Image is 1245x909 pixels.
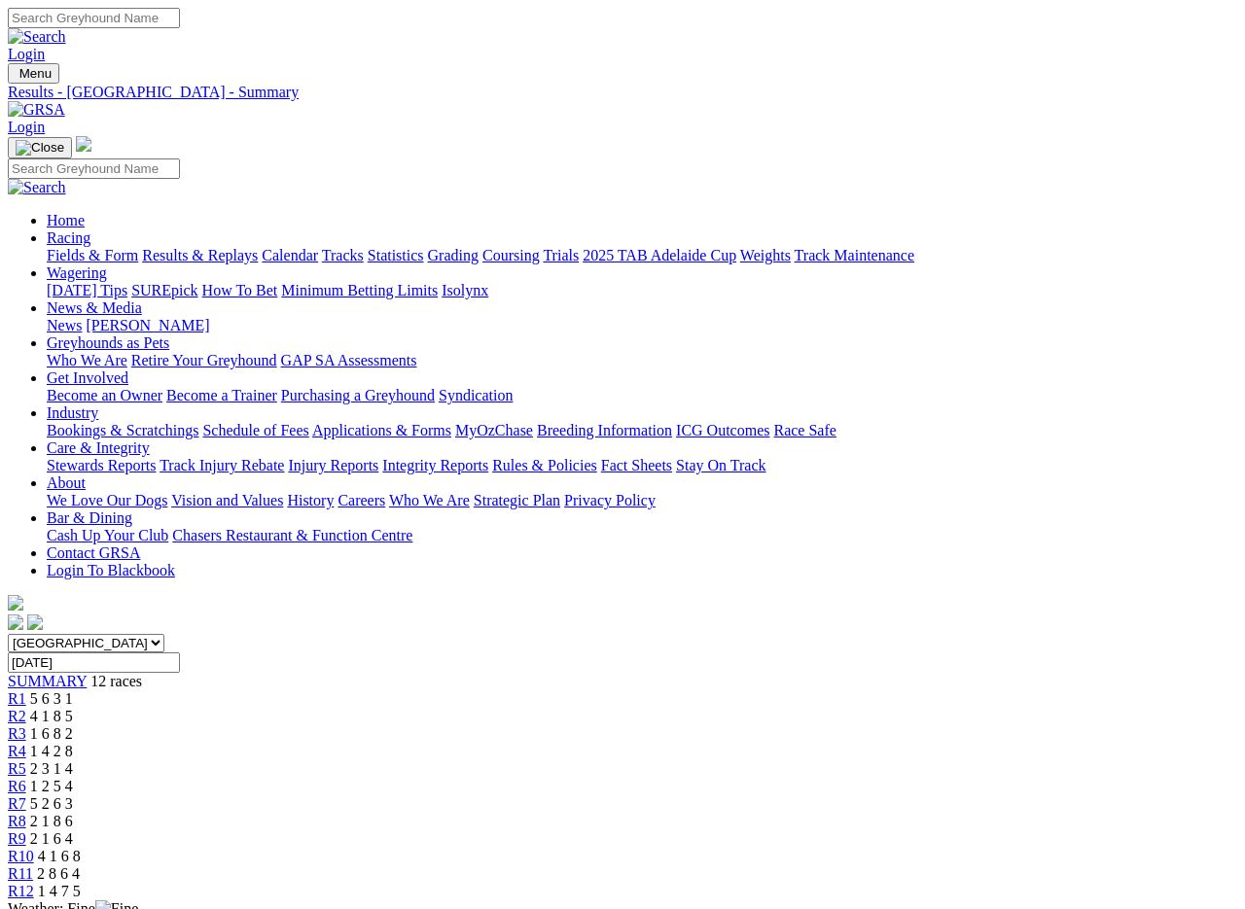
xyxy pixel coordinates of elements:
a: R1 [8,690,26,707]
a: Vision and Values [171,492,283,508]
a: R11 [8,865,33,882]
a: Industry [47,404,98,421]
a: SUREpick [131,282,197,298]
a: Trials [543,247,579,263]
a: ICG Outcomes [676,422,769,438]
a: Retire Your Greyhound [131,352,277,368]
a: Track Maintenance [795,247,914,263]
a: Syndication [439,387,513,403]
a: Racing [47,229,90,246]
div: Results - [GEOGRAPHIC_DATA] - Summary [8,84,1237,101]
a: Login To Blackbook [47,562,175,578]
button: Toggle navigation [8,137,72,158]
a: Stay On Track [676,457,765,473]
a: How To Bet [202,282,278,298]
span: 2 1 8 6 [30,813,73,829]
a: Breeding Information [537,422,672,438]
span: R7 [8,795,26,812]
input: Select date [8,652,180,673]
input: Search [8,158,180,179]
a: Minimum Betting Limits [281,282,438,298]
img: facebook.svg [8,614,23,630]
a: Who We Are [47,352,127,368]
a: Fact Sheets [601,457,672,473]
a: Chasers Restaurant & Function Centre [172,527,412,543]
span: Menu [19,66,52,81]
a: Calendar [262,247,318,263]
a: Home [47,212,85,228]
img: logo-grsa-white.png [8,595,23,611]
a: Careers [338,492,385,508]
a: Tracks [322,247,364,263]
a: Login [8,119,45,135]
a: R6 [8,778,26,794]
div: Racing [47,247,1237,264]
a: Wagering [47,264,107,281]
span: 1 6 8 2 [30,725,73,742]
span: R2 [8,708,26,724]
a: [DATE] Tips [47,282,127,298]
a: R4 [8,743,26,759]
span: 2 1 6 4 [30,830,73,847]
a: Become a Trainer [166,387,277,403]
div: News & Media [47,317,1237,334]
div: Industry [47,422,1237,439]
a: Rules & Policies [492,457,597,473]
a: Isolynx [442,282,488,298]
a: R8 [8,813,26,829]
a: Cash Up Your Club [47,527,168,543]
a: We Love Our Dogs [47,492,167,508]
span: 2 3 1 4 [30,760,73,777]
a: Injury Reports [288,457,378,473]
a: Results & Replays [142,247,258,263]
div: About [47,492,1237,509]
a: R9 [8,830,26,847]
div: Greyhounds as Pets [47,352,1237,369]
div: Care & Integrity [47,457,1237,474]
a: News & Media [47,299,142,316]
button: Toggle navigation [8,63,59,84]
span: 1 2 5 4 [30,778,73,794]
a: Bookings & Scratchings [47,422,198,438]
a: Who We Are [389,492,470,508]
a: Stewards Reports [47,457,156,473]
a: Schedule of Fees [202,422,308,438]
a: Privacy Policy [564,492,656,508]
a: Contact GRSA [47,544,140,561]
img: twitter.svg [27,614,43,630]
span: 1 4 7 5 [38,883,81,899]
a: Care & Integrity [47,439,150,456]
a: GAP SA Assessments [281,352,417,368]
a: Bar & Dining [47,509,132,526]
img: Search [8,179,66,196]
a: SUMMARY [8,673,87,689]
a: History [287,492,334,508]
a: Coursing [482,247,540,263]
a: [PERSON_NAME] [86,317,209,333]
span: 1 4 2 8 [30,743,73,759]
a: R3 [8,725,26,742]
a: R12 [8,883,34,899]
a: 2025 TAB Adelaide Cup [583,247,736,263]
span: 5 2 6 3 [30,795,73,812]
a: Race Safe [773,422,836,438]
a: Greyhounds as Pets [47,334,169,351]
a: Fields & Form [47,247,138,263]
span: R5 [8,760,26,777]
a: Login [8,46,45,62]
input: Search [8,8,180,28]
a: Get Involved [47,369,128,386]
span: 12 races [90,673,142,689]
img: GRSA [8,101,65,119]
img: Close [16,140,64,156]
a: Become an Owner [47,387,162,403]
span: 4 1 6 8 [38,848,81,864]
a: Applications & Forms [312,422,451,438]
a: Grading [428,247,479,263]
